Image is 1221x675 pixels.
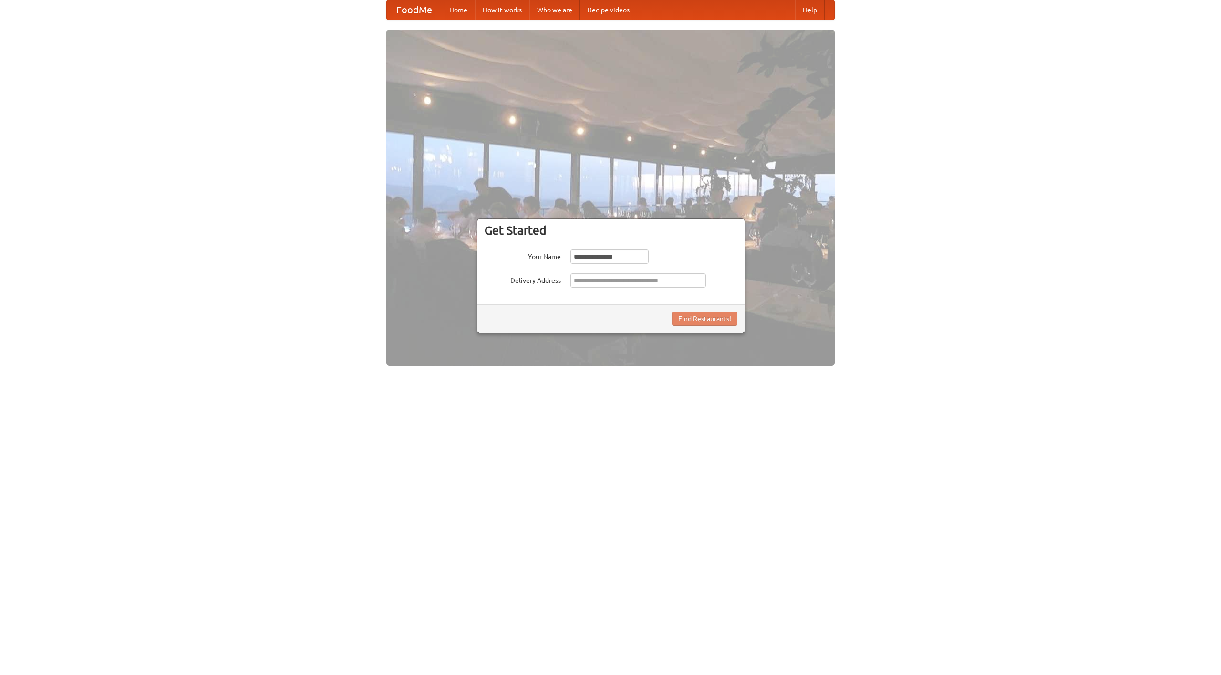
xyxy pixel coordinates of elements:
button: Find Restaurants! [672,312,737,326]
label: Your Name [485,249,561,261]
h3: Get Started [485,223,737,238]
a: How it works [475,0,529,20]
a: Home [442,0,475,20]
a: Recipe videos [580,0,637,20]
label: Delivery Address [485,273,561,285]
a: Who we are [529,0,580,20]
a: FoodMe [387,0,442,20]
a: Help [795,0,825,20]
